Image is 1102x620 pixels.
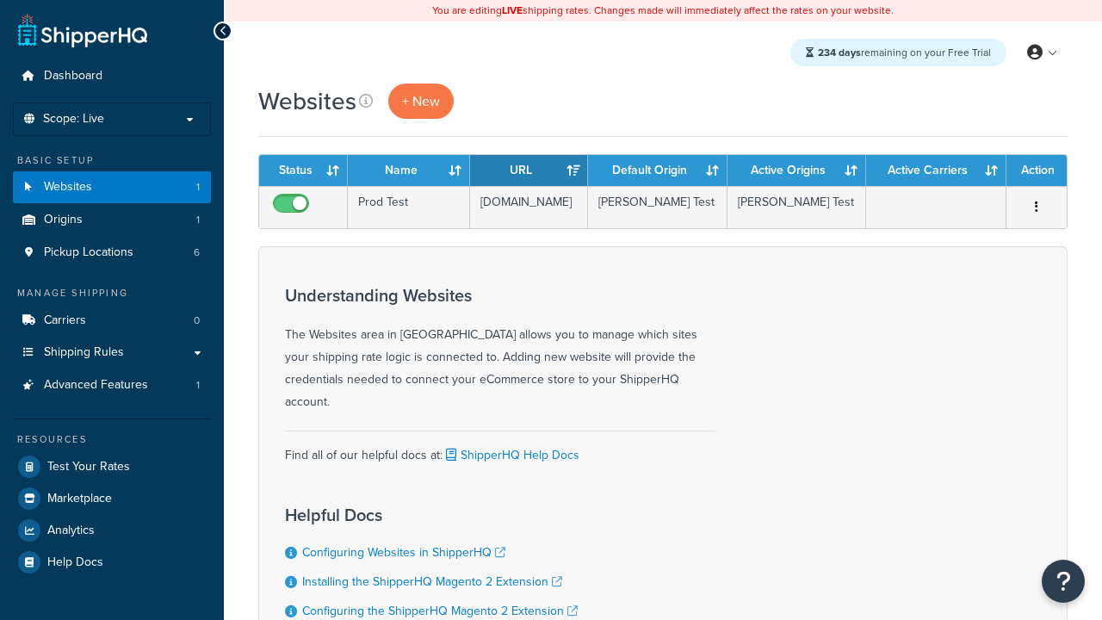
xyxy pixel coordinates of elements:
div: Find all of our helpful docs at: [285,431,715,467]
td: [DOMAIN_NAME] [470,186,588,228]
a: Advanced Features 1 [13,369,211,401]
div: Resources [13,432,211,447]
a: + New [388,84,454,119]
h3: Understanding Websites [285,286,715,305]
th: URL: activate to sort column ascending [470,155,588,186]
a: Analytics [13,515,211,546]
a: ShipperHQ Home [18,13,147,47]
a: ShipperHQ Help Docs [443,446,579,464]
a: Marketplace [13,483,211,514]
li: Websites [13,171,211,203]
td: [PERSON_NAME] Test [588,186,727,228]
b: LIVE [502,3,523,18]
h1: Websites [258,84,356,118]
a: Pickup Locations 6 [13,237,211,269]
span: 1 [196,378,200,393]
span: Marketplace [47,492,112,506]
span: Help Docs [47,555,103,570]
span: Test Your Rates [47,460,130,474]
span: 6 [194,245,200,260]
button: Open Resource Center [1042,560,1085,603]
a: Carriers 0 [13,305,211,337]
span: Websites [44,180,92,195]
th: Active Carriers: activate to sort column ascending [866,155,1006,186]
a: Shipping Rules [13,337,211,369]
span: Shipping Rules [44,345,124,360]
span: Advanced Features [44,378,148,393]
li: Pickup Locations [13,237,211,269]
li: Carriers [13,305,211,337]
td: Prod Test [348,186,470,228]
div: remaining on your Free Trial [790,39,1006,66]
a: Configuring the ShipperHQ Magento 2 Extension [302,602,578,620]
li: Origins [13,204,211,236]
a: Websites 1 [13,171,211,203]
span: Dashboard [44,69,102,84]
div: Basic Setup [13,153,211,168]
th: Name: activate to sort column ascending [348,155,470,186]
span: + New [402,91,440,111]
span: Scope: Live [43,112,104,127]
a: Configuring Websites in ShipperHQ [302,543,505,561]
span: 1 [196,180,200,195]
a: Dashboard [13,60,211,92]
th: Default Origin: activate to sort column ascending [588,155,727,186]
a: Installing the ShipperHQ Magento 2 Extension [302,573,562,591]
span: Origins [44,213,83,227]
h3: Helpful Docs [285,505,595,524]
div: The Websites area in [GEOGRAPHIC_DATA] allows you to manage which sites your shipping rate logic ... [285,286,715,413]
a: Test Your Rates [13,451,211,482]
li: Advanced Features [13,369,211,401]
span: 1 [196,213,200,227]
th: Active Origins: activate to sort column ascending [727,155,866,186]
a: Help Docs [13,547,211,578]
span: Carriers [44,313,86,328]
a: Origins 1 [13,204,211,236]
div: Manage Shipping [13,286,211,301]
td: [PERSON_NAME] Test [727,186,866,228]
span: Pickup Locations [44,245,133,260]
span: Analytics [47,524,95,538]
th: Action [1006,155,1067,186]
span: 0 [194,313,200,328]
th: Status: activate to sort column ascending [259,155,348,186]
strong: 234 days [818,45,861,60]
